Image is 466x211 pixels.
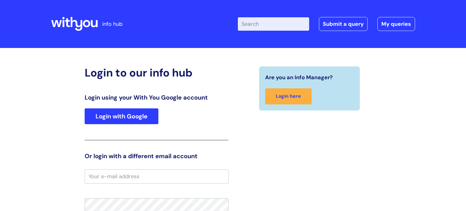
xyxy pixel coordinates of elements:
a: Login with Google [85,108,158,124]
a: Login here [265,88,312,104]
p: info hub [102,19,123,29]
h3: Or login with a different email account [85,152,228,160]
input: Your e-mail address [85,169,228,183]
h3: Login using your With You Google account [85,94,228,101]
input: Search [238,17,309,31]
span: Are you an Info Manager? [265,73,333,82]
h2: Login to our info hub [85,66,228,79]
a: Submit a query [319,17,368,31]
a: My queries [377,17,415,31]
